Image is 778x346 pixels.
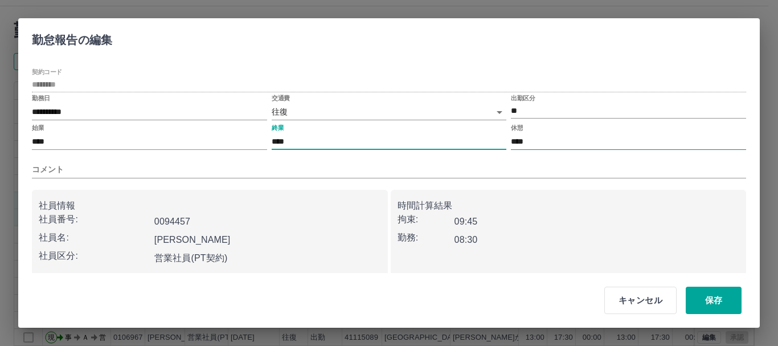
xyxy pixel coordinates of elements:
p: 時間計算結果 [398,199,740,213]
label: 交通費 [272,94,290,103]
p: 勤務: [398,231,454,245]
b: 09:45 [454,217,478,226]
div: 往復 [272,104,507,120]
p: 社員区分: [39,249,150,263]
label: 契約コード [32,68,62,76]
label: 休憩 [511,124,523,132]
b: 08:30 [454,235,478,245]
p: 社員情報 [39,199,381,213]
label: 始業 [32,124,44,132]
b: 営業社員(PT契約) [154,253,228,263]
p: 社員番号: [39,213,150,226]
h2: 勤怠報告の編集 [18,18,126,57]
button: キャンセル [604,287,677,314]
label: 出勤区分 [511,94,535,103]
p: 拘束: [398,213,454,226]
p: 社員名: [39,231,150,245]
label: 勤務日 [32,94,50,103]
button: 保存 [686,287,742,314]
label: 終業 [272,124,284,132]
b: [PERSON_NAME] [154,235,231,245]
b: 0094457 [154,217,190,226]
